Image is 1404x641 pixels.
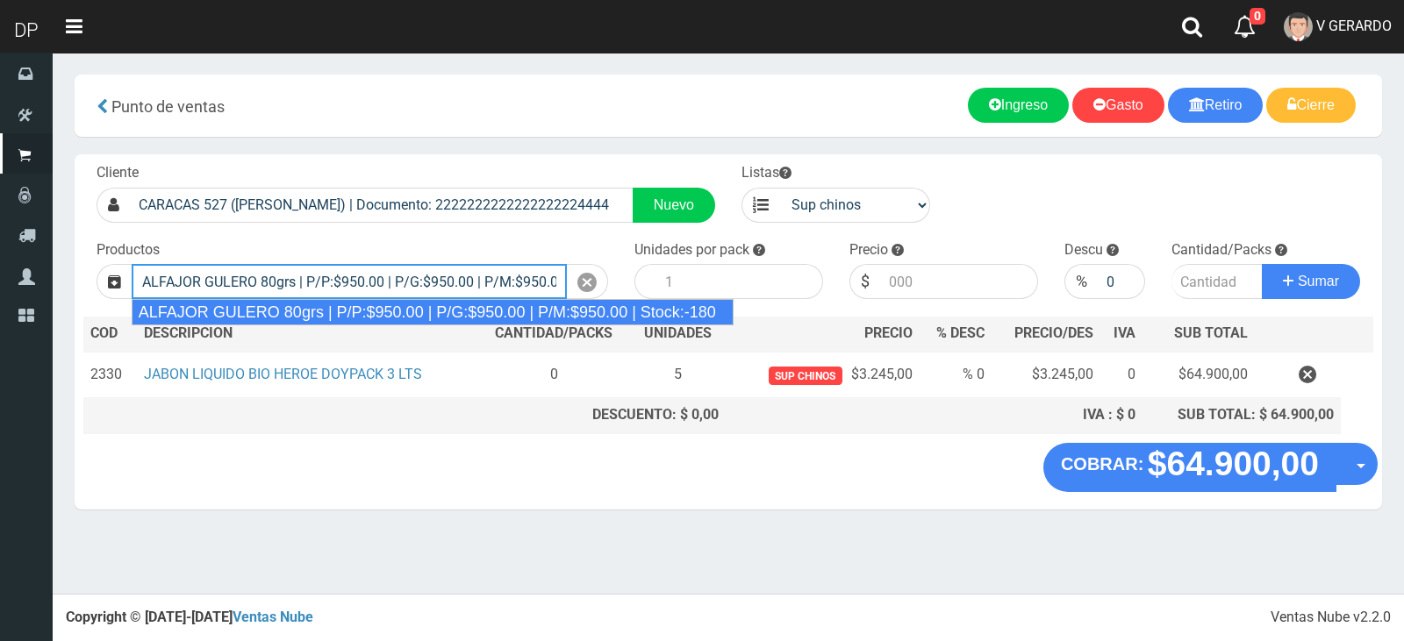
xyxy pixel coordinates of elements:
span: Punto de ventas [111,97,225,116]
td: 0 [1100,352,1143,398]
a: JABON LIQUIDO BIO HEROE DOYPACK 3 LTS [144,366,422,382]
input: Consumidor Final [130,188,634,223]
span: CRIPCION [169,324,233,341]
input: 1 [656,264,823,299]
span: V GERARDO [1316,18,1392,34]
span: PRECIO/DES [1014,324,1093,341]
strong: Copyright © [DATE]-[DATE] [66,609,313,625]
div: IVA : $ 0 [999,405,1135,425]
span: Sup chinos [769,367,842,385]
label: Descu [1064,240,1103,260]
button: COBRAR: $64.900,00 [1043,443,1336,492]
th: CANTIDAD/PACKS [477,317,631,352]
th: DES [137,317,477,352]
input: 000 [1098,264,1146,299]
strong: COBRAR: [1061,454,1143,474]
th: UNIDADES [630,317,725,352]
span: Sumar [1298,274,1339,288]
td: 2330 [83,352,137,398]
div: Ventas Nube v2.2.0 [1271,608,1391,628]
input: Cantidad [1171,264,1263,299]
div: DESCUENTO: $ 0,00 [484,405,719,425]
a: Cierre [1266,88,1356,123]
label: Listas [741,163,792,183]
td: $3.245,00 [992,352,1100,398]
img: User Image [1284,12,1313,41]
a: Nuevo [633,188,715,223]
a: Gasto [1072,88,1164,123]
input: 000 [880,264,1038,299]
a: Retiro [1168,88,1264,123]
label: Precio [849,240,888,260]
div: ALFAJOR GULERO 80grs | P/P:$950.00 | P/G:$950.00 | P/M:$950.00 | Stock:-180 [132,299,734,325]
td: 5 [630,352,725,398]
span: IVA [1114,324,1135,341]
div: $ [849,264,880,299]
span: % DESC [936,324,985,341]
input: Introduzca el nombre del producto [132,264,567,299]
span: SUB TOTAL [1174,324,1248,344]
label: Cliente [97,163,139,183]
a: Ingreso [968,88,1069,123]
div: SUB TOTAL: $ 64.900,00 [1150,405,1334,425]
label: Unidades por pack [634,240,749,260]
span: 0 [1250,8,1265,25]
a: Ventas Nube [233,609,313,625]
strong: $64.900,00 [1148,445,1319,482]
td: % 0 [920,352,992,398]
label: Cantidad/Packs [1171,240,1271,260]
span: PRECIO [864,324,913,344]
div: % [1064,264,1098,299]
td: $3.245,00 [726,352,920,398]
label: Productos [97,240,160,260]
td: 0 [477,352,631,398]
td: $64.900,00 [1143,352,1255,398]
th: COD [83,317,137,352]
button: Sumar [1262,264,1360,299]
